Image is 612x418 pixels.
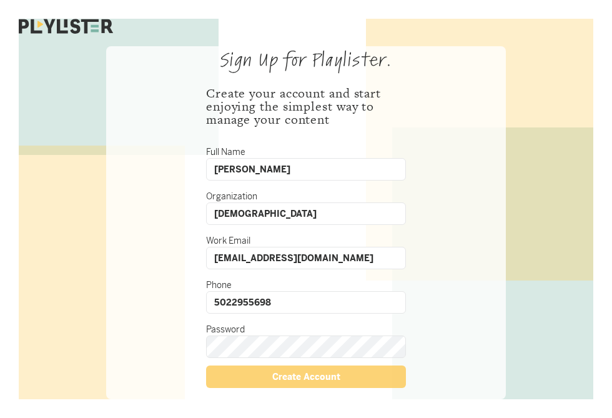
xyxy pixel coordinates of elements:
[206,291,406,314] input: Phone
[206,158,406,181] input: Full Name
[206,325,406,334] div: Password
[206,192,406,201] div: Organization
[206,202,406,225] input: Organization
[206,336,406,358] input: Password
[220,52,392,69] div: Sign Up for Playlister.
[206,236,406,245] div: Work Email
[206,247,406,269] input: Work Email
[206,147,406,156] div: Full Name
[206,366,406,388] div: Create Account
[206,281,406,289] div: Phone
[206,87,406,126] div: Create your account and start enjoying the simplest way to manage your content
